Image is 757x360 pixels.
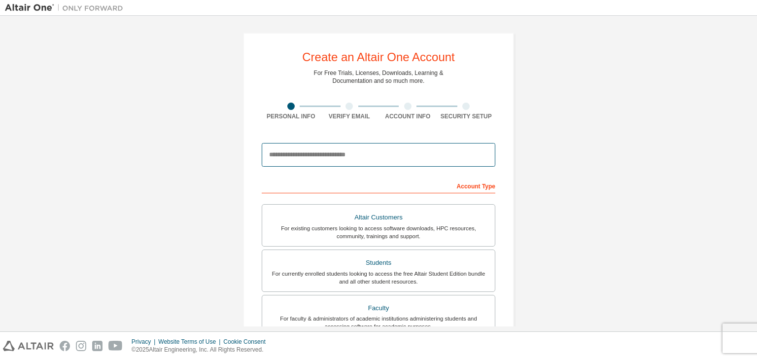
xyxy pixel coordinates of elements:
[132,338,158,346] div: Privacy
[132,346,272,354] p: © 2025 Altair Engineering, Inc. All Rights Reserved.
[268,256,489,270] div: Students
[268,224,489,240] div: For existing customers looking to access software downloads, HPC resources, community, trainings ...
[314,69,444,85] div: For Free Trials, Licenses, Downloads, Learning & Documentation and so much more.
[302,51,455,63] div: Create an Altair One Account
[320,112,379,120] div: Verify Email
[108,341,123,351] img: youtube.svg
[76,341,86,351] img: instagram.svg
[92,341,103,351] img: linkedin.svg
[60,341,70,351] img: facebook.svg
[3,341,54,351] img: altair_logo.svg
[268,301,489,315] div: Faculty
[268,315,489,330] div: For faculty & administrators of academic institutions administering students and accessing softwa...
[437,112,496,120] div: Security Setup
[223,338,271,346] div: Cookie Consent
[262,178,495,193] div: Account Type
[268,270,489,286] div: For currently enrolled students looking to access the free Altair Student Edition bundle and all ...
[158,338,223,346] div: Website Terms of Use
[262,112,320,120] div: Personal Info
[5,3,128,13] img: Altair One
[268,211,489,224] div: Altair Customers
[378,112,437,120] div: Account Info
